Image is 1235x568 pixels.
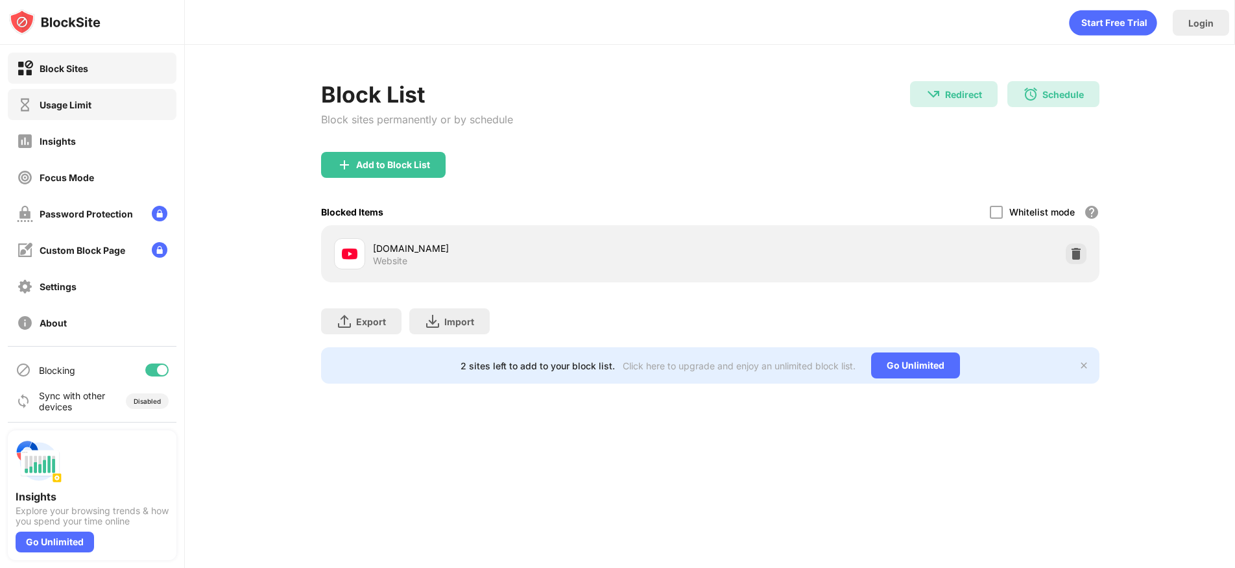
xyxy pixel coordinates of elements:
div: Insights [40,136,76,147]
div: Click here to upgrade and enjoy an unlimited block list. [623,360,856,371]
div: animation [1069,10,1157,36]
img: logo-blocksite.svg [9,9,101,35]
div: Insights [16,490,169,503]
div: Password Protection [40,208,133,219]
div: Block Sites [40,63,88,74]
div: Whitelist mode [1009,206,1075,217]
img: insights-off.svg [17,133,33,149]
img: lock-menu.svg [152,206,167,221]
img: focus-off.svg [17,169,33,186]
div: [DOMAIN_NAME] [373,241,710,255]
img: time-usage-off.svg [17,97,33,113]
div: Import [444,316,474,327]
div: Blocking [39,365,75,376]
div: Focus Mode [40,172,94,183]
img: favicons [342,246,357,262]
img: settings-off.svg [17,278,33,295]
div: Add to Block List [356,160,430,170]
div: 2 sites left to add to your block list. [461,360,615,371]
div: Settings [40,281,77,292]
img: about-off.svg [17,315,33,331]
div: Go Unlimited [16,532,94,552]
div: Sync with other devices [39,390,106,412]
div: Go Unlimited [871,352,960,378]
div: Website [373,255,407,267]
img: sync-icon.svg [16,393,31,409]
img: customize-block-page-off.svg [17,242,33,258]
div: Redirect [945,89,982,100]
div: Login [1188,18,1214,29]
img: lock-menu.svg [152,242,167,258]
img: push-insights.svg [16,438,62,485]
div: Usage Limit [40,99,91,110]
div: Schedule [1042,89,1084,100]
div: About [40,317,67,328]
div: Block sites permanently or by schedule [321,113,513,126]
img: block-on.svg [17,60,33,77]
div: Export [356,316,386,327]
img: blocking-icon.svg [16,362,31,378]
div: Disabled [134,397,161,405]
div: Custom Block Page [40,245,125,256]
div: Blocked Items [321,206,383,217]
img: x-button.svg [1079,360,1089,371]
img: password-protection-off.svg [17,206,33,222]
div: Block List [321,81,513,108]
div: Explore your browsing trends & how you spend your time online [16,506,169,526]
